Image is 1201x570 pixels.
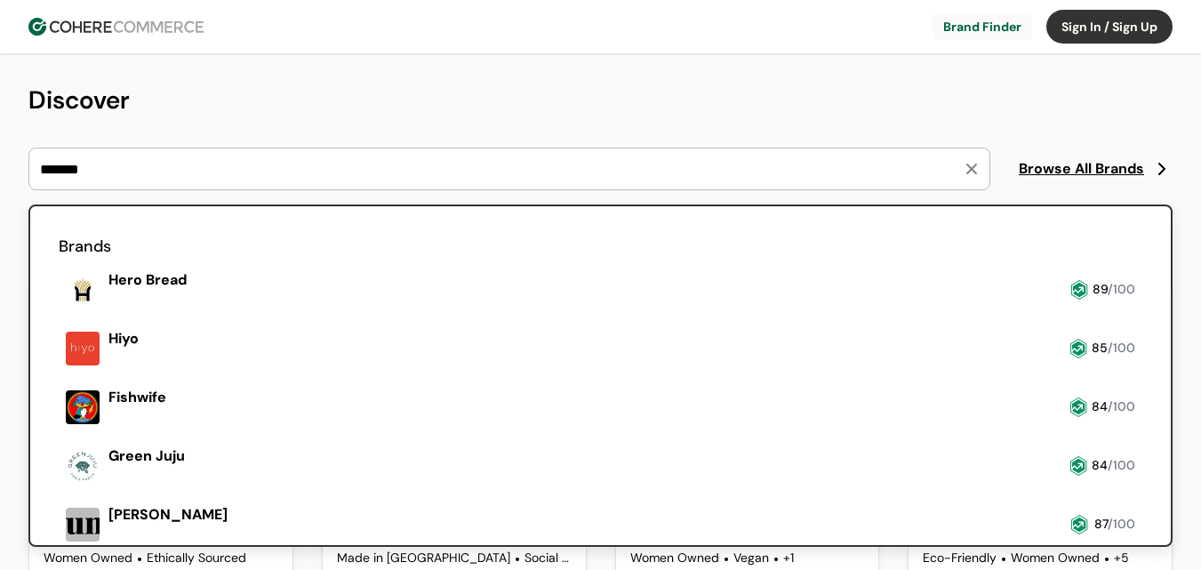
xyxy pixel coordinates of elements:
a: Browse All Brands [1019,158,1173,180]
h2: Brands [59,235,1142,259]
img: Cohere Logo [28,18,204,36]
span: 87 [1094,516,1108,532]
span: 84 [1092,398,1108,414]
span: 84 [1092,457,1108,473]
span: /100 [1108,340,1135,356]
span: /100 [1108,516,1135,532]
span: /100 [1108,398,1135,414]
span: Browse All Brands [1019,158,1144,180]
span: 85 [1092,340,1108,356]
span: Discover [28,84,130,116]
span: 89 [1093,281,1108,297]
button: Sign In / Sign Up [1046,10,1173,44]
span: /100 [1108,457,1135,473]
span: /100 [1108,281,1135,297]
